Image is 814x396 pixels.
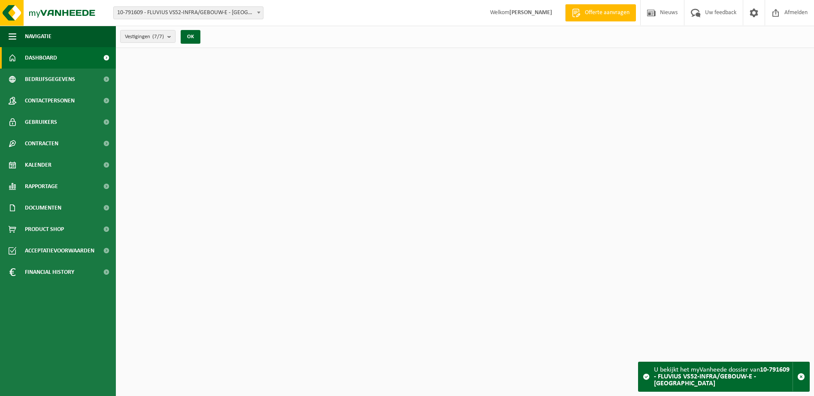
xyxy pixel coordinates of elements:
strong: 10-791609 - FLUVIUS VS52-INFRA/GEBOUW-E - [GEOGRAPHIC_DATA] [654,366,790,387]
span: Financial History [25,261,74,283]
a: Offerte aanvragen [565,4,636,21]
span: Contactpersonen [25,90,75,111]
button: OK [181,30,200,44]
span: Vestigingen [125,30,164,43]
span: Gebruikers [25,111,57,133]
span: Navigatie [25,26,51,47]
span: Acceptatievoorwaarden [25,240,94,261]
button: Vestigingen(7/7) [120,30,176,43]
span: Product Shop [25,219,64,240]
span: Kalender [25,154,51,176]
strong: [PERSON_NAME] [509,9,552,16]
span: Offerte aanvragen [583,9,632,17]
div: U bekijkt het myVanheede dossier van [654,362,793,391]
span: Rapportage [25,176,58,197]
count: (7/7) [152,34,164,39]
span: Contracten [25,133,58,154]
span: 10-791609 - FLUVIUS VS52-INFRA/GEBOUW-E - MECHELEN [114,7,263,19]
span: Dashboard [25,47,57,69]
span: 10-791609 - FLUVIUS VS52-INFRA/GEBOUW-E - MECHELEN [113,6,263,19]
span: Bedrijfsgegevens [25,69,75,90]
span: Documenten [25,197,61,219]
